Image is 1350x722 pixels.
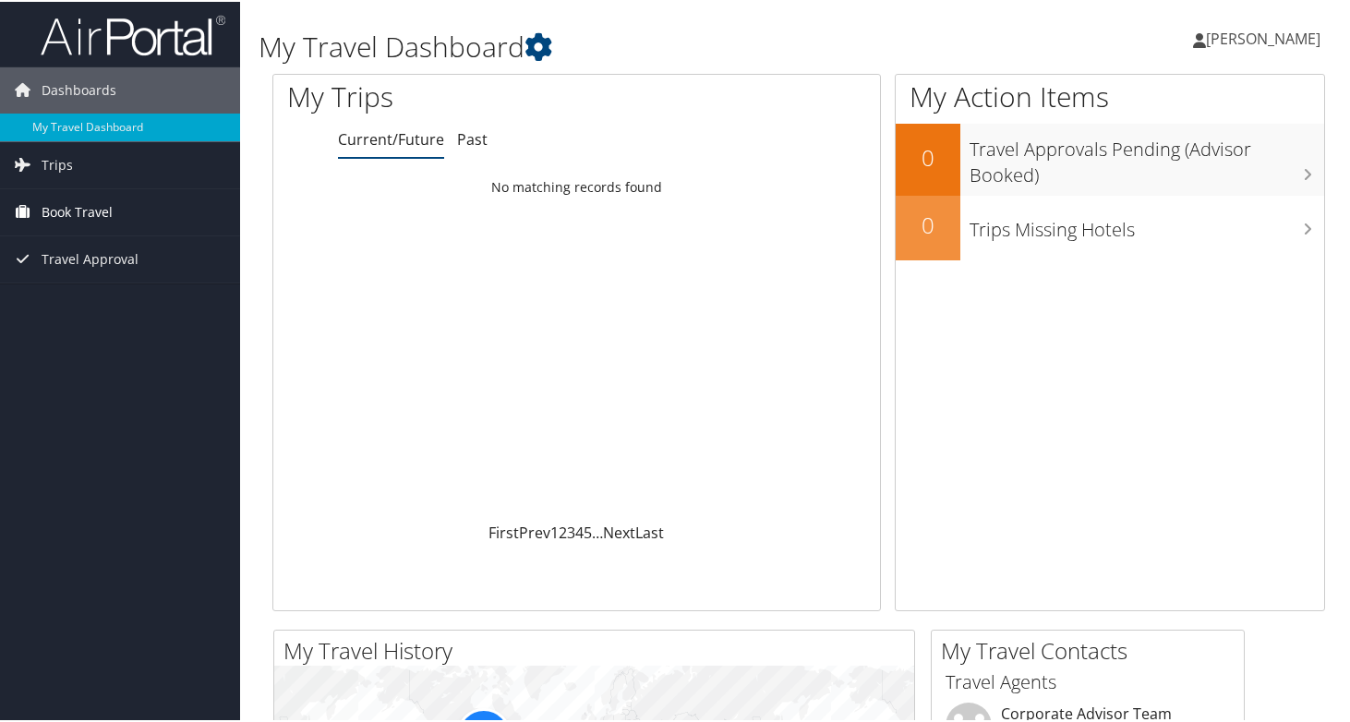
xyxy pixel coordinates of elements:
[946,668,1230,693] h3: Travel Agents
[896,194,1324,259] a: 0Trips Missing Hotels
[550,521,559,541] a: 1
[567,521,575,541] a: 3
[896,208,960,239] h2: 0
[584,521,592,541] a: 5
[259,26,979,65] h1: My Travel Dashboard
[42,66,116,112] span: Dashboards
[970,206,1324,241] h3: Trips Missing Hotels
[42,235,139,281] span: Travel Approval
[41,12,225,55] img: airportal-logo.png
[970,126,1324,187] h3: Travel Approvals Pending (Advisor Booked)
[559,521,567,541] a: 2
[287,76,613,114] h1: My Trips
[896,140,960,172] h2: 0
[519,521,550,541] a: Prev
[42,140,73,187] span: Trips
[896,122,1324,193] a: 0Travel Approvals Pending (Advisor Booked)
[575,521,584,541] a: 4
[338,127,444,148] a: Current/Future
[42,187,113,234] span: Book Travel
[1206,27,1320,47] span: [PERSON_NAME]
[896,76,1324,114] h1: My Action Items
[273,169,880,202] td: No matching records found
[941,633,1244,665] h2: My Travel Contacts
[635,521,664,541] a: Last
[457,127,488,148] a: Past
[283,633,914,665] h2: My Travel History
[592,521,603,541] span: …
[1193,9,1339,65] a: [PERSON_NAME]
[603,521,635,541] a: Next
[488,521,519,541] a: First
